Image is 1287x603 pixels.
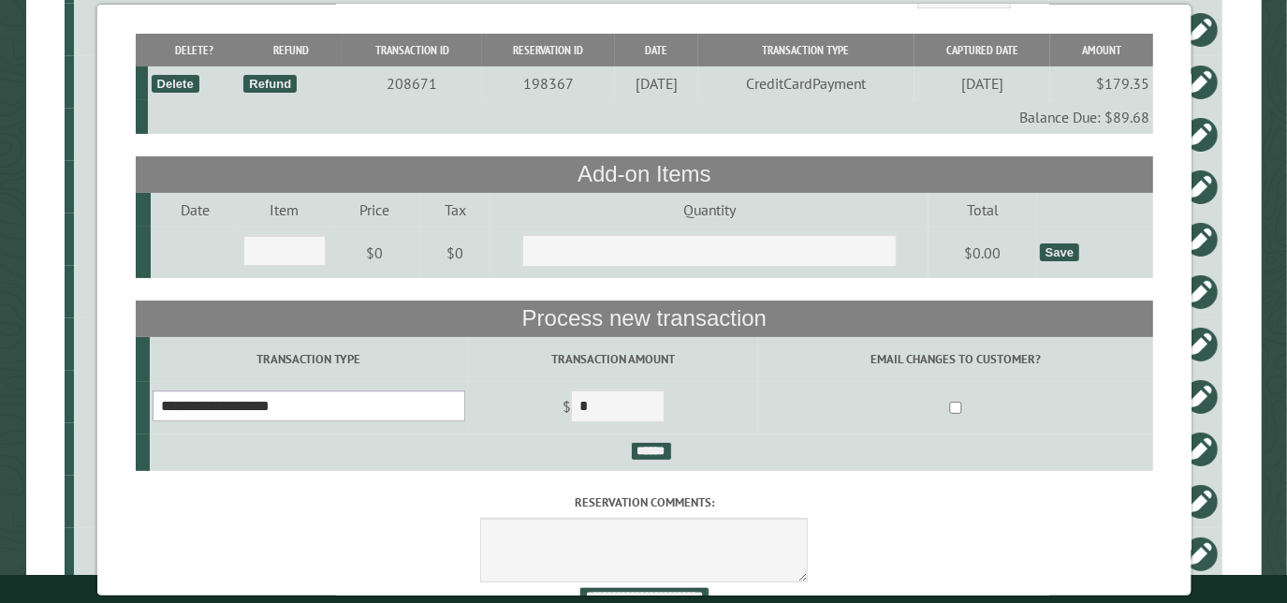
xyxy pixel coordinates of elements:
[1050,66,1152,100] td: $179.35
[81,545,177,564] div: 32
[81,21,177,39] div: 10A
[152,350,465,368] label: Transaction Type
[81,178,177,197] div: 26
[81,388,177,406] div: 30
[471,350,754,368] label: Transaction Amount
[148,100,1152,134] td: Balance Due: $89.68
[151,75,198,93] div: Delete
[419,193,490,227] td: Tax
[481,66,614,100] td: 198367
[135,493,1151,511] label: Reservation comments:
[148,34,241,66] th: Delete?
[697,34,914,66] th: Transaction Type
[614,66,696,100] td: [DATE]
[81,440,177,459] div: 22
[419,227,490,279] td: $0
[135,301,1151,336] th: Process new transaction
[81,230,177,249] div: PM2
[240,34,342,66] th: Refund
[135,156,1151,192] th: Add-on Items
[81,283,177,301] div: SC49
[928,193,1035,227] td: Total
[81,493,177,511] div: 29
[490,193,929,227] td: Quantity
[1039,243,1078,261] div: Save
[1050,34,1152,66] th: Amount
[468,382,758,434] td: $
[914,34,1050,66] th: Captured Date
[342,34,481,66] th: Transaction ID
[342,66,481,100] td: 208671
[329,227,420,279] td: $0
[240,193,329,227] td: Item
[81,125,177,144] div: 38
[243,75,297,93] div: Refund
[81,335,177,354] div: 17
[481,34,614,66] th: Reservation ID
[614,34,696,66] th: Date
[81,73,177,92] div: 16
[760,350,1148,368] label: Email changes to customer?
[914,66,1050,100] td: [DATE]
[697,66,914,100] td: CreditCardPayment
[329,193,420,227] td: Price
[151,193,240,227] td: Date
[928,227,1035,279] td: $0.00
